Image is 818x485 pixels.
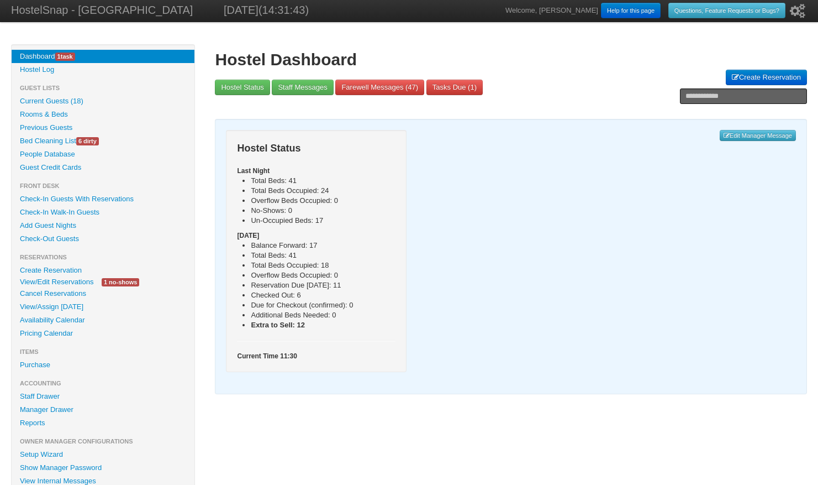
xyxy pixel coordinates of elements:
[12,276,102,288] a: View/Edit Reservations
[12,377,194,390] li: Accounting
[12,358,194,372] a: Purchase
[251,196,395,206] li: Overflow Beds Occupied: 0
[12,81,194,95] li: Guest Lists
[237,166,395,176] h5: Last Night
[251,176,395,186] li: Total Beds: 41
[251,290,395,300] li: Checked Out: 6
[12,148,194,161] a: People Database
[12,390,194,403] a: Staff Drawer
[12,300,194,314] a: View/Assign [DATE]
[12,314,194,327] a: Availability Calendar
[12,287,194,300] a: Cancel Reservations
[93,276,147,288] a: 1 no-shows
[251,260,395,270] li: Total Beds Occupied: 18
[12,448,194,461] a: Setup Wizard
[251,300,395,310] li: Due for Checkout (confirmed): 0
[55,53,75,61] span: task
[726,70,807,85] a: Create Reservation
[12,219,194,232] a: Add Guest Nights
[12,192,194,206] a: Check-In Guests With Reservations
[251,216,395,226] li: Un-Occupied Beds: 17
[12,327,194,340] a: Pricing Calendar
[12,403,194,416] a: Manager Drawer
[251,186,395,196] li: Total Beds Occupied: 24
[251,280,395,290] li: Reservation Due [DATE]: 11
[12,264,194,277] a: Create Reservation
[12,206,194,219] a: Check-In Walk-In Guests
[12,121,194,134] a: Previous Guests
[12,63,194,76] a: Hostel Log
[102,278,139,286] span: 1 no-shows
[251,241,395,251] li: Balance Forward: 17
[12,95,194,108] a: Current Guests (18)
[426,80,483,95] a: Tasks Due (1)
[215,80,270,95] a: Hostel Status
[12,108,194,121] a: Rooms & Beds
[251,206,395,216] li: No-Shows: 0
[215,50,807,70] h1: Hostel Dashboard
[57,53,61,60] span: 1
[258,4,309,16] span: (14:31:43)
[237,351,395,361] h5: Current Time 11:30
[668,3,785,18] a: Questions, Feature Requests or Bugs?
[12,416,194,430] a: Reports
[12,232,194,246] a: Check-Out Guests
[790,4,805,18] i: Setup Wizard
[12,435,194,448] li: Owner Manager Configurations
[408,83,415,91] span: 47
[237,231,395,241] h5: [DATE]
[12,134,194,148] a: Bed Cleaning List6 dirty
[335,80,424,95] a: Farewell Messages (47)
[251,251,395,260] li: Total Beds: 41
[12,161,194,174] a: Guest Credit Cards
[12,345,194,358] li: Items
[251,270,395,280] li: Overflow Beds Occupied: 0
[12,179,194,192] li: Front Desk
[12,50,194,63] a: Dashboard1task
[237,141,395,156] h3: Hostel Status
[12,461,194,474] a: Show Manager Password
[601,3,661,18] a: Help for this page
[76,137,99,145] span: 6 dirty
[12,251,194,264] li: Reservations
[720,130,796,141] a: Edit Manager Message
[272,80,333,95] a: Staff Messages
[251,321,305,329] b: Extra to Sell: 12
[470,83,474,91] span: 1
[251,310,395,320] li: Additional Beds Needed: 0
